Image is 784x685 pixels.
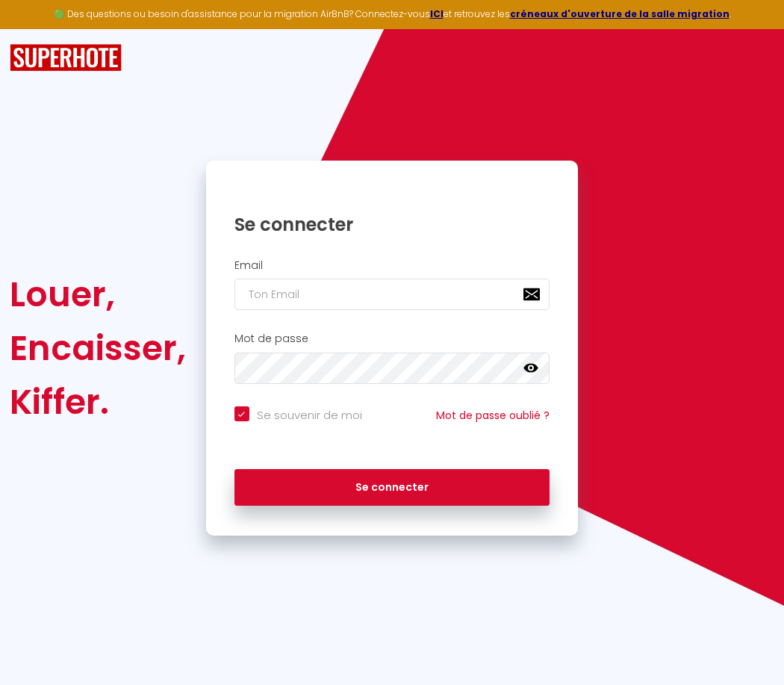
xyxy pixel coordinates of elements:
h2: Mot de passe [234,332,550,345]
h1: Se connecter [234,213,550,236]
img: SuperHote logo [10,44,122,72]
a: Mot de passe oublié ? [436,408,550,423]
a: créneaux d'ouverture de la salle migration [510,7,729,20]
a: ICI [430,7,444,20]
input: Ton Email [234,279,550,310]
h2: Email [234,259,550,272]
button: Se connecter [234,469,550,506]
div: Kiffer. [10,375,186,429]
div: Encaisser, [10,321,186,375]
div: Louer, [10,267,186,321]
